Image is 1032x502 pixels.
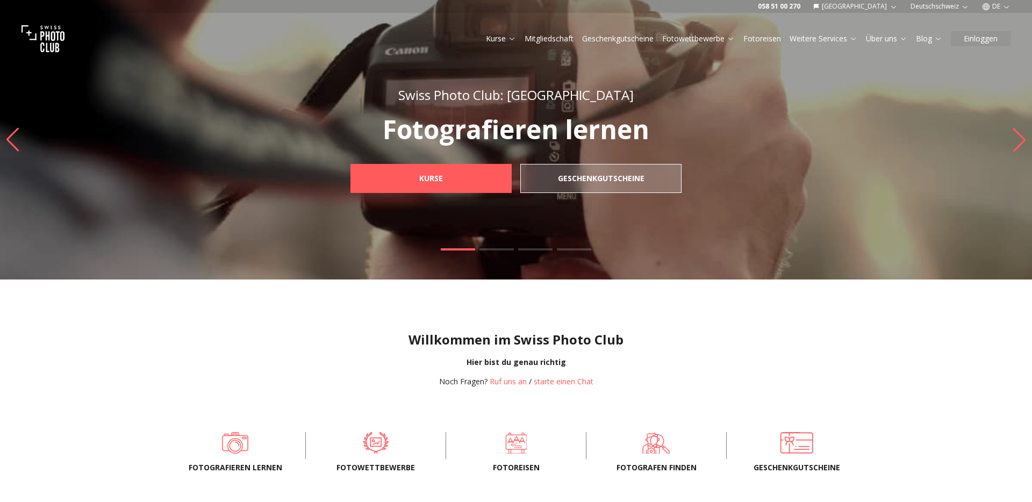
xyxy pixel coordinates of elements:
[785,31,862,46] button: Weitere Services
[183,462,288,473] span: Fotografieren lernen
[525,33,574,44] a: Mitgliedschaft
[520,31,578,46] button: Mitgliedschaft
[534,376,593,387] button: starte einen Chat
[604,432,709,454] a: Fotografen finden
[916,33,942,44] a: Blog
[739,31,785,46] button: Fotoreisen
[9,331,1023,348] h1: Willkommen im Swiss Photo Club
[490,376,527,386] a: Ruf uns an
[21,17,64,60] img: Swiss photo club
[662,33,735,44] a: Fotowettbewerbe
[183,432,288,454] a: Fotografieren lernen
[486,33,516,44] a: Kurse
[658,31,739,46] button: Fotowettbewerbe
[866,33,907,44] a: Über uns
[463,462,569,473] span: Fotoreisen
[350,164,512,193] a: Kurse
[439,376,593,387] div: /
[398,86,634,104] span: Swiss Photo Club: [GEOGRAPHIC_DATA]
[578,31,658,46] button: Geschenkgutscheine
[9,357,1023,368] div: Hier bist du genau richtig
[327,117,705,142] p: Fotografieren lernen
[951,31,1010,46] button: Einloggen
[758,2,800,11] a: 058 51 00 270
[744,462,849,473] span: Geschenkgutscheine
[463,432,569,454] a: Fotoreisen
[323,432,428,454] a: Fotowettbewerbe
[419,173,443,184] b: Kurse
[604,462,709,473] span: Fotografen finden
[323,462,428,473] span: Fotowettbewerbe
[743,33,781,44] a: Fotoreisen
[520,164,682,193] a: Geschenkgutscheine
[912,31,947,46] button: Blog
[862,31,912,46] button: Über uns
[790,33,857,44] a: Weitere Services
[744,432,849,454] a: Geschenkgutscheine
[558,173,644,184] b: Geschenkgutscheine
[482,31,520,46] button: Kurse
[439,376,488,386] span: Noch Fragen?
[582,33,654,44] a: Geschenkgutscheine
